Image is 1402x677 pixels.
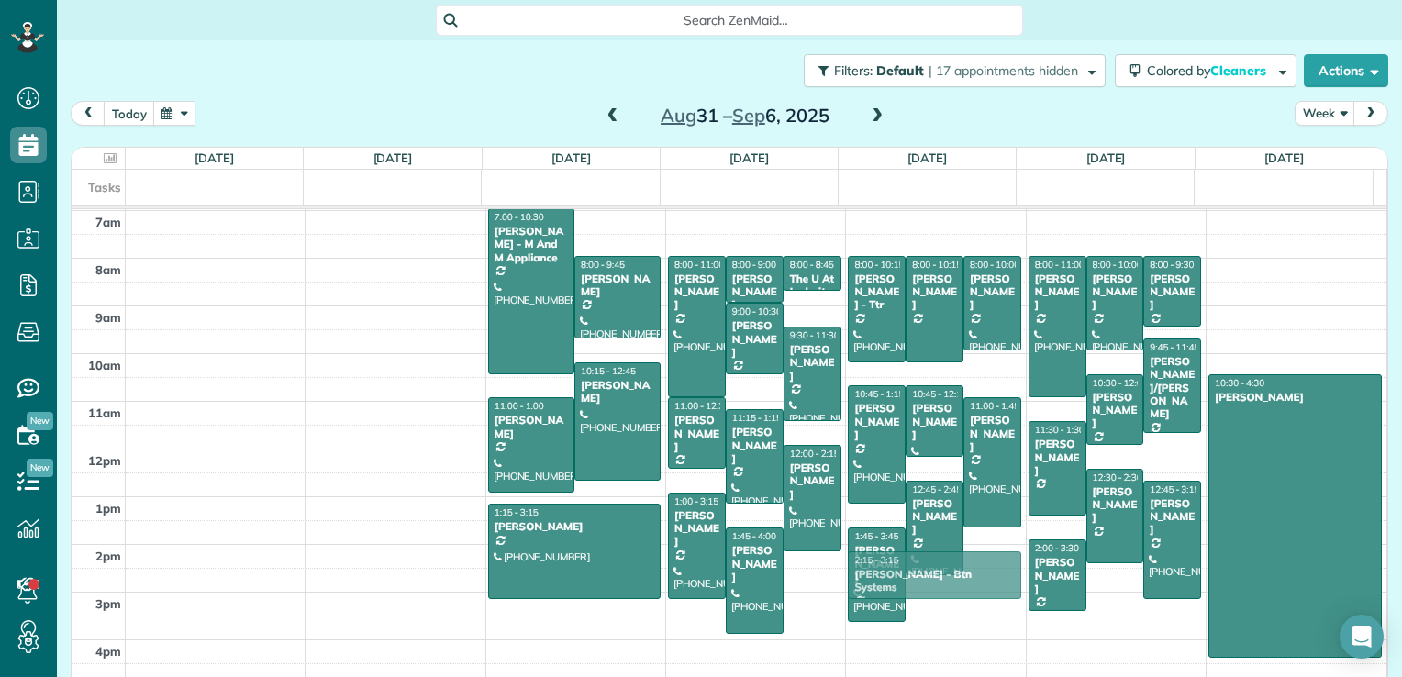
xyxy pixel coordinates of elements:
[853,402,900,441] div: [PERSON_NAME]
[1147,62,1273,79] span: Colored by
[95,596,121,611] span: 3pm
[1210,62,1269,79] span: Cleaners
[853,544,900,583] div: [PERSON_NAME]
[854,554,898,566] span: 2:15 - 3:15
[732,305,782,317] span: 9:00 - 10:30
[1340,615,1384,659] div: Open Intercom Messenger
[731,272,778,351] div: [PERSON_NAME] - [PERSON_NAME]
[674,400,729,412] span: 11:00 - 12:30
[970,400,1019,412] span: 11:00 - 1:45
[673,414,720,453] div: [PERSON_NAME]
[929,62,1078,79] span: | 17 appointments hidden
[1115,54,1296,87] button: Colored byCleaners
[1092,391,1139,430] div: [PERSON_NAME]
[912,483,962,495] span: 12:45 - 2:45
[1034,272,1081,312] div: [PERSON_NAME]
[88,405,121,420] span: 11am
[731,319,778,359] div: [PERSON_NAME]
[1093,259,1142,271] span: 8:00 - 10:00
[853,568,1015,594] div: [PERSON_NAME] - Btn Systems
[789,272,836,299] div: The U At Ledroit
[790,448,840,460] span: 12:00 - 2:15
[731,544,778,583] div: [PERSON_NAME]
[1149,355,1196,421] div: [PERSON_NAME]/[PERSON_NAME]
[804,54,1106,87] button: Filters: Default | 17 appointments hidden
[795,54,1106,87] a: Filters: Default | 17 appointments hidden
[104,101,155,126] button: today
[1264,150,1304,165] a: [DATE]
[1150,259,1194,271] span: 8:00 - 9:30
[195,150,234,165] a: [DATE]
[729,150,769,165] a: [DATE]
[494,225,569,264] div: [PERSON_NAME] - M And M Appliance
[494,414,569,440] div: [PERSON_NAME]
[1215,377,1264,389] span: 10:30 - 4:30
[854,388,904,400] span: 10:45 - 1:15
[88,453,121,468] span: 12pm
[1304,54,1388,87] button: Actions
[95,644,121,659] span: 4pm
[912,388,967,400] span: 10:45 - 12:15
[494,520,655,533] div: [PERSON_NAME]
[1149,497,1196,537] div: [PERSON_NAME]
[551,150,591,165] a: [DATE]
[969,414,1016,453] div: [PERSON_NAME]
[854,259,904,271] span: 8:00 - 10:15
[853,272,900,312] div: [PERSON_NAME] - Ttr
[911,402,958,441] div: [PERSON_NAME]
[1034,556,1081,595] div: [PERSON_NAME]
[95,501,121,516] span: 1pm
[732,259,776,271] span: 8:00 - 9:00
[581,365,636,377] span: 10:15 - 12:45
[969,272,1016,312] div: [PERSON_NAME]
[88,358,121,372] span: 10am
[580,379,655,405] div: [PERSON_NAME]
[630,105,860,126] h2: 31 – 6, 2025
[911,497,958,537] div: [PERSON_NAME]
[1034,438,1081,477] div: [PERSON_NAME]
[970,259,1019,271] span: 8:00 - 10:00
[1093,377,1148,389] span: 10:30 - 12:00
[1149,272,1196,312] div: [PERSON_NAME]
[731,426,778,465] div: [PERSON_NAME]
[495,211,544,223] span: 7:00 - 10:30
[27,412,53,430] span: New
[27,459,53,477] span: New
[88,180,121,194] span: Tasks
[495,506,539,518] span: 1:15 - 3:15
[789,343,836,383] div: [PERSON_NAME]
[1092,485,1139,525] div: [PERSON_NAME]
[581,259,625,271] span: 8:00 - 9:45
[674,495,718,507] span: 1:00 - 3:15
[673,509,720,549] div: [PERSON_NAME]
[1295,101,1355,126] button: Week
[674,259,724,271] span: 8:00 - 11:00
[732,412,782,424] span: 11:15 - 1:15
[911,272,958,312] div: [PERSON_NAME]
[854,530,898,542] span: 1:45 - 3:45
[495,400,544,412] span: 11:00 - 1:00
[373,150,413,165] a: [DATE]
[661,104,696,127] span: Aug
[834,62,873,79] span: Filters:
[790,259,834,271] span: 8:00 - 8:45
[1150,341,1199,353] span: 9:45 - 11:45
[95,549,121,563] span: 2pm
[790,329,840,341] span: 9:30 - 11:30
[789,461,836,501] div: [PERSON_NAME]
[1150,483,1199,495] span: 12:45 - 3:15
[580,272,655,299] div: [PERSON_NAME]
[876,62,925,79] span: Default
[912,259,962,271] span: 8:00 - 10:15
[1353,101,1388,126] button: next
[95,310,121,325] span: 9am
[1093,472,1142,483] span: 12:30 - 2:30
[95,262,121,277] span: 8am
[673,272,720,312] div: [PERSON_NAME]
[95,215,121,229] span: 7am
[1092,272,1139,312] div: [PERSON_NAME]
[1035,542,1079,554] span: 2:00 - 3:30
[732,104,765,127] span: Sep
[1086,150,1126,165] a: [DATE]
[732,530,776,542] span: 1:45 - 4:00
